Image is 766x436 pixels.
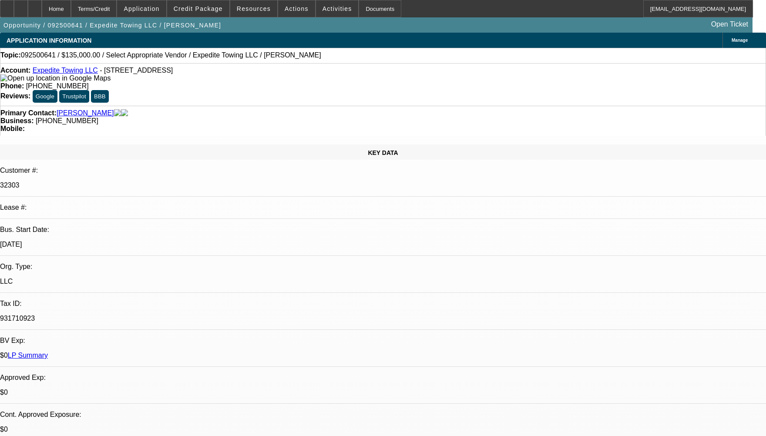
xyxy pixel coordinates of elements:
[732,38,748,43] span: Manage
[323,5,352,12] span: Activities
[3,22,221,29] span: Opportunity / 092500641 / Expedite Towing LLC / [PERSON_NAME]
[26,82,89,90] span: [PHONE_NUMBER]
[0,125,25,132] strong: Mobile:
[7,37,91,44] span: APPLICATION INFORMATION
[33,67,98,74] a: Expedite Towing LLC
[0,109,57,117] strong: Primary Contact:
[167,0,229,17] button: Credit Package
[36,117,98,124] span: [PHONE_NUMBER]
[57,109,114,117] a: [PERSON_NAME]
[0,74,111,82] a: View Google Maps
[0,117,34,124] strong: Business:
[0,82,24,90] strong: Phone:
[285,5,309,12] span: Actions
[114,109,121,117] img: facebook-icon.png
[0,92,30,100] strong: Reviews:
[100,67,173,74] span: - [STREET_ADDRESS]
[121,109,128,117] img: linkedin-icon.png
[0,51,21,59] strong: Topic:
[117,0,166,17] button: Application
[91,90,109,103] button: BBB
[21,51,321,59] span: 092500641 / $135,000.00 / Select Appropriate Vendor / Expedite Towing LLC / [PERSON_NAME]
[368,149,398,156] span: KEY DATA
[278,0,315,17] button: Actions
[8,352,48,359] a: LP Summary
[174,5,223,12] span: Credit Package
[0,74,111,82] img: Open up location in Google Maps
[59,90,89,103] button: Trustpilot
[124,5,159,12] span: Application
[708,17,752,32] a: Open Ticket
[0,67,30,74] strong: Account:
[33,90,57,103] button: Google
[237,5,271,12] span: Resources
[230,0,277,17] button: Resources
[316,0,359,17] button: Activities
